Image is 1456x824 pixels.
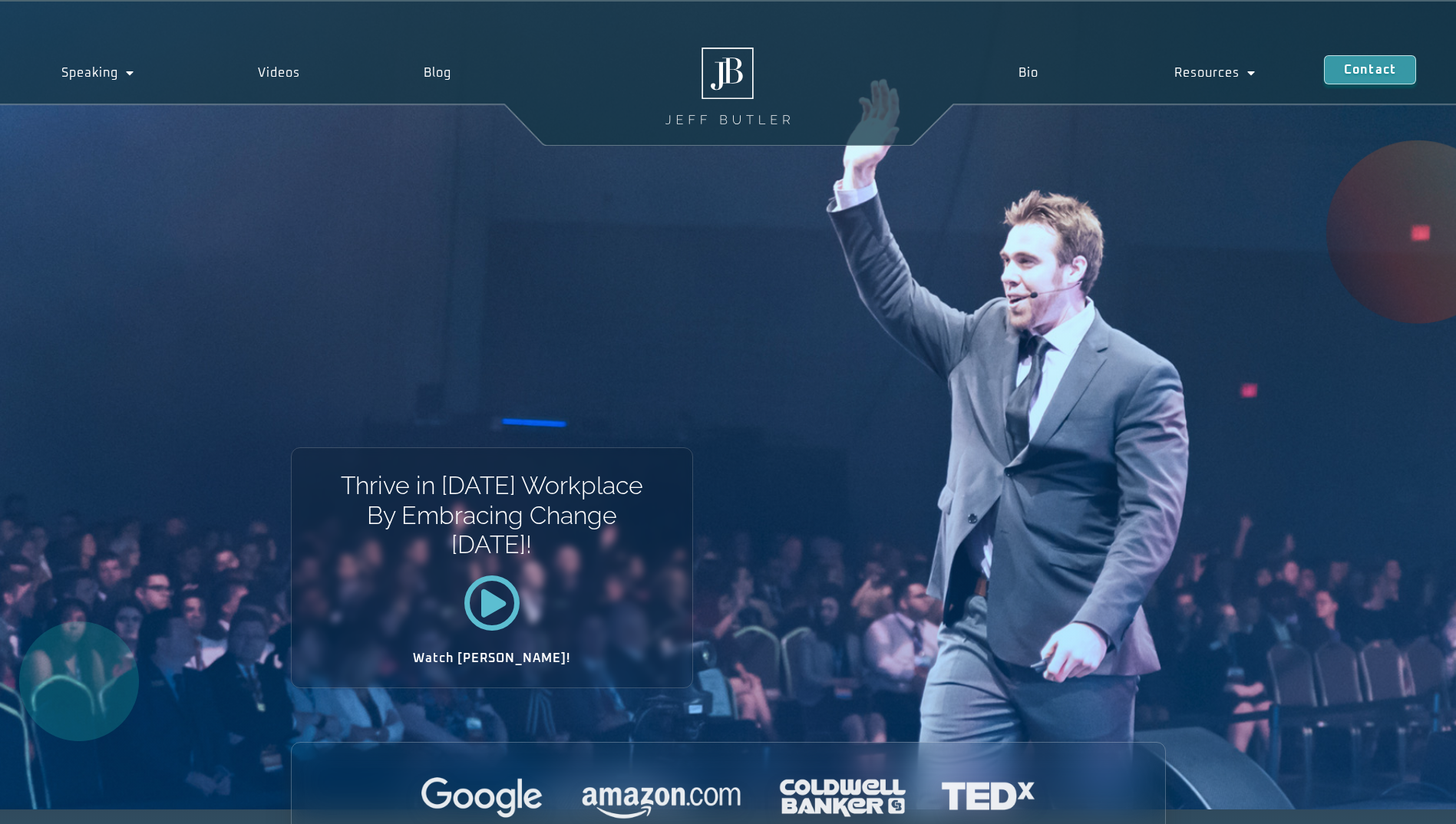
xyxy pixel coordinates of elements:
a: Blog [362,55,513,91]
h2: Watch [PERSON_NAME]! [345,652,639,664]
h1: Thrive in [DATE] Workplace By Embracing Change [DATE]! [339,471,644,559]
a: Bio [950,55,1106,91]
a: Resources [1107,55,1324,91]
nav: Menu [950,55,1324,91]
span: Contact [1344,64,1396,76]
a: Contact [1324,55,1416,84]
a: Videos [196,55,362,91]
